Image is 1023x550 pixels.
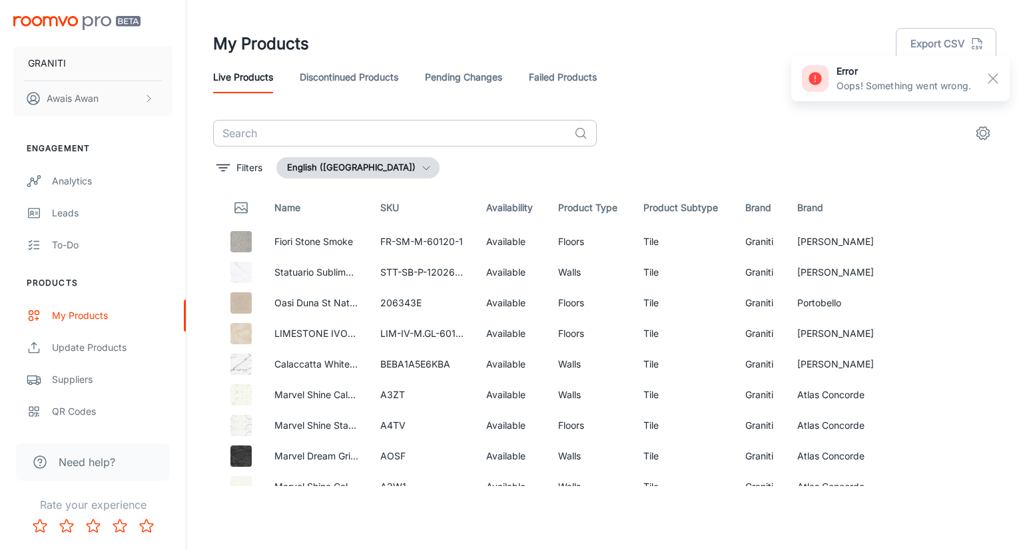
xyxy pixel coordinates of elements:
[735,318,787,349] td: Graniti
[370,441,476,471] td: AOSF
[476,189,547,226] th: Availability
[274,389,416,400] a: Marvel Shine Calacatta Prestigio
[547,318,633,349] td: Floors
[213,157,266,178] button: filter
[476,441,547,471] td: Available
[476,410,547,441] td: Available
[274,450,398,461] a: Marvel Dream Grigio Intenso
[837,79,971,93] p: Oops! Something went wrong.
[633,410,735,441] td: Tile
[787,471,890,502] td: Atlas Concorde
[52,372,172,387] div: Suppliers
[787,257,890,288] td: [PERSON_NAME]
[787,441,890,471] td: Atlas Concorde
[633,288,735,318] td: Tile
[213,61,273,93] a: Live Products
[633,471,735,502] td: Tile
[633,257,735,288] td: Tile
[274,328,360,339] a: LIMESTONE IVORY
[370,471,476,502] td: A3W1
[27,513,53,539] button: Rate 1 star
[13,16,141,30] img: Roomvo PRO Beta
[787,189,890,226] th: Brand
[633,441,735,471] td: Tile
[52,308,172,323] div: My Products
[276,157,440,178] button: English ([GEOGRAPHIC_DATA])
[13,46,172,81] button: GRANITI
[787,410,890,441] td: Atlas Concorde
[52,206,172,220] div: Leads
[28,56,66,71] p: GRANITI
[633,349,735,380] td: Tile
[80,513,107,539] button: Rate 3 star
[274,481,414,492] a: Marvel Shine Calacatta Delicato
[547,226,633,257] td: Floors
[547,380,633,410] td: Walls
[547,288,633,318] td: Floors
[370,380,476,410] td: A3ZT
[735,471,787,502] td: Graniti
[547,410,633,441] td: Floors
[735,380,787,410] td: Graniti
[735,189,787,226] th: Brand
[476,318,547,349] td: Available
[53,513,80,539] button: Rate 2 star
[633,318,735,349] td: Tile
[970,120,996,146] button: settings
[213,120,569,146] input: Search
[47,91,99,106] p: Awais Awan
[837,64,971,79] h6: error
[787,380,890,410] td: Atlas Concorde
[787,288,890,318] td: Portobello
[476,257,547,288] td: Available
[274,419,415,431] a: Marvel Shine Statuario Supremo
[633,380,735,410] td: Tile
[547,189,633,226] th: Product Type
[735,410,787,441] td: Graniti
[735,441,787,471] td: Graniti
[11,497,175,513] p: Rate your experience
[274,266,437,278] a: Statuario Sublime ([PERSON_NAME])
[476,380,547,410] td: Available
[529,61,597,93] a: Failed Products
[787,349,890,380] td: [PERSON_NAME]
[52,238,172,252] div: To-do
[547,441,633,471] td: Walls
[107,513,133,539] button: Rate 4 star
[13,81,172,116] button: Awais Awan
[133,513,160,539] button: Rate 5 star
[233,200,249,216] svg: Thumbnail
[370,318,476,349] td: LIM-IV-M.GL-60120-1
[274,358,417,370] a: Calaccatta White Sintered Stone
[370,288,476,318] td: 206343E
[735,349,787,380] td: Graniti
[52,340,172,355] div: Update Products
[370,226,476,257] td: FR-SM-M-60120-1
[425,61,502,93] a: Pending Changes
[547,471,633,502] td: Walls
[59,454,115,470] span: Need help?
[735,226,787,257] td: Graniti
[633,189,735,226] th: Product Subtype
[476,288,547,318] td: Available
[300,61,398,93] a: Discontinued Products
[476,349,547,380] td: Available
[370,349,476,380] td: BEBA1A5E6KBA
[547,257,633,288] td: Walls
[370,189,476,226] th: SKU
[787,226,890,257] td: [PERSON_NAME]
[476,226,547,257] td: Available
[633,226,735,257] td: Tile
[274,236,353,247] a: Fiori Stone Smoke
[735,288,787,318] td: Graniti
[896,28,996,60] button: Export CSV
[274,297,383,308] a: Oasi Duna St Natural Ret
[476,471,547,502] td: Available
[236,160,262,175] p: Filters
[52,404,172,419] div: QR Codes
[52,174,172,188] div: Analytics
[370,257,476,288] td: STT-SB-P-120260-1
[370,410,476,441] td: A4TV
[547,349,633,380] td: Walls
[735,257,787,288] td: Graniti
